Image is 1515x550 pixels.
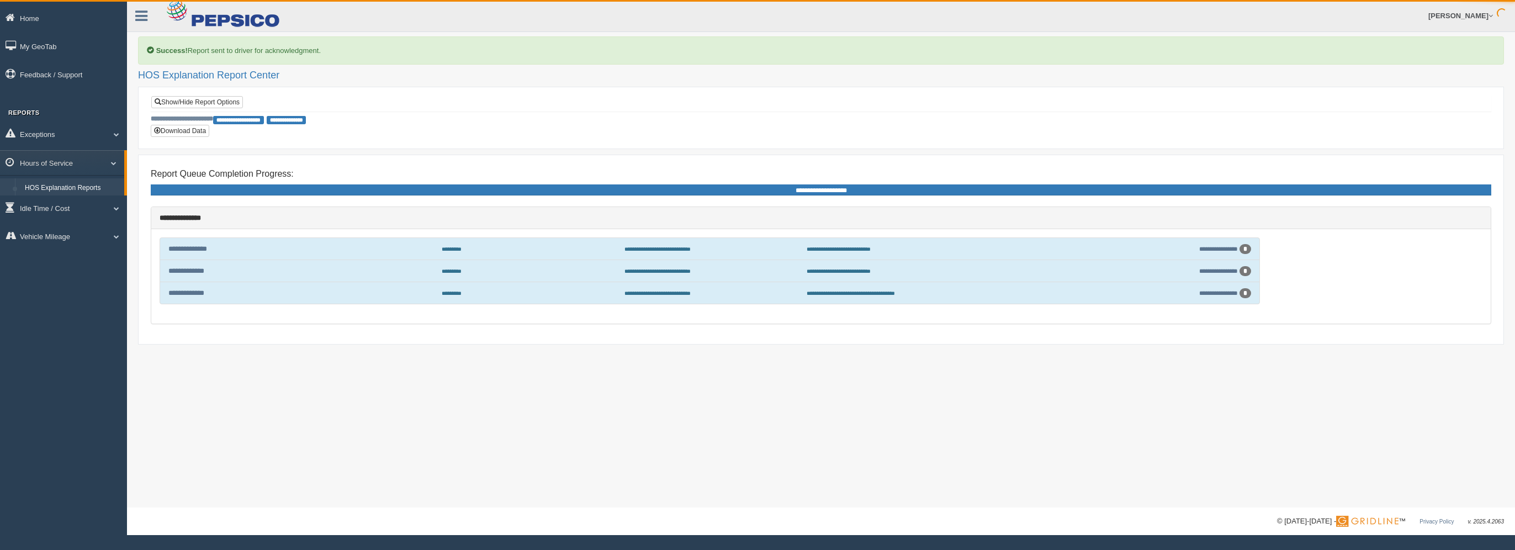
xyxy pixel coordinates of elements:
[1277,516,1504,527] div: © [DATE]-[DATE] - ™
[151,96,243,108] a: Show/Hide Report Options
[20,178,124,198] a: HOS Explanation Reports
[156,46,188,55] b: Success!
[1336,516,1399,527] img: Gridline
[138,70,1504,81] h2: HOS Explanation Report Center
[1468,519,1504,525] span: v. 2025.4.2063
[151,169,1491,179] h4: Report Queue Completion Progress:
[138,36,1504,65] div: Report sent to driver for acknowledgment.
[1419,519,1454,525] a: Privacy Policy
[151,125,209,137] button: Download Data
